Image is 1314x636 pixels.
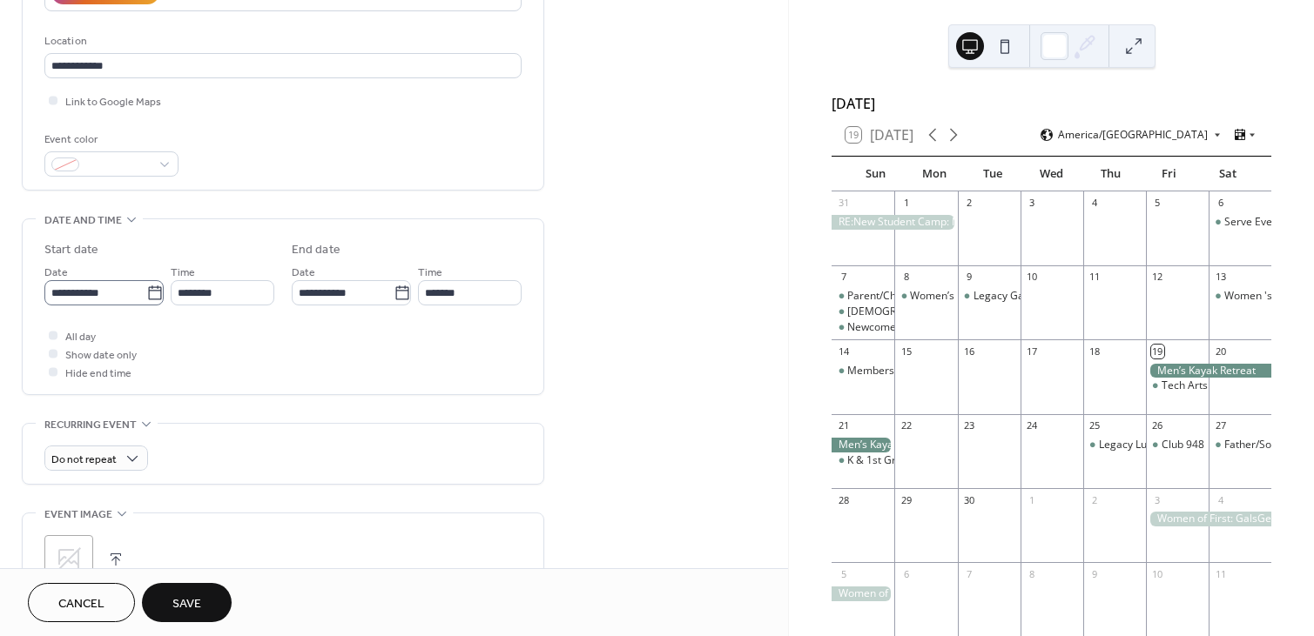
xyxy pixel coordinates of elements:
div: 14 [837,345,850,358]
span: America/[GEOGRAPHIC_DATA] [1058,130,1208,140]
div: 16 [963,345,976,358]
div: Women 's Bible Journaling Workshop [1209,289,1271,304]
div: 8 [1026,567,1039,580]
div: Membership Workshop [847,364,960,378]
span: Link to Google Maps [65,93,161,111]
div: Sat [1198,157,1257,191]
span: Date and time [44,211,122,230]
span: Cancel [58,595,104,613]
div: Parent/Child Dedication [832,289,894,304]
button: Save [142,583,232,622]
div: ; [44,535,93,584]
div: 1 [900,197,913,210]
div: Start date [44,241,98,259]
div: 6 [900,567,913,580]
div: Event color [44,131,175,149]
div: 9 [1088,567,1102,580]
div: K & 1st Grade Pizza Party [847,453,970,468]
span: Time [171,264,195,282]
div: 26 [1151,419,1164,432]
div: RE:New Student Camp: Mission Possible [832,215,957,230]
div: 3 [1151,493,1164,506]
div: Women of First: GalsGetaway [1146,512,1271,526]
div: End date [292,241,340,259]
div: 23 [963,419,976,432]
div: Men’s Kayak Retreat [1146,364,1271,378]
span: Time [418,264,442,282]
div: Legacy Game Time [958,289,1021,304]
span: Date [44,264,68,282]
div: 5 [1151,197,1164,210]
div: Mon [905,157,964,191]
div: 18 [1088,345,1102,358]
div: 24 [1026,419,1039,432]
div: 1 [1026,493,1039,506]
div: Baptism Sunday [832,305,894,319]
div: 20 [1214,345,1227,358]
div: 29 [900,493,913,506]
div: 10 [1151,567,1164,580]
div: Serve Event: Turning Hunger Into Hope [1209,215,1271,230]
div: 25 [1088,419,1102,432]
div: 11 [1088,271,1102,284]
div: Newcomer’s Lunch [832,320,894,335]
div: 11 [1214,567,1227,580]
div: 21 [837,419,850,432]
div: 30 [963,493,976,506]
div: Wed [1022,157,1082,191]
div: Legacy Game Time [974,289,1067,304]
div: Tech Arts Team Open House [1162,378,1301,393]
div: Club 948 [1162,438,1204,452]
div: 4 [1214,493,1227,506]
span: Hide end time [65,365,131,383]
div: Tue [963,157,1022,191]
div: 13 [1214,271,1227,284]
div: 3 [1026,197,1039,210]
div: 2 [1088,493,1102,506]
div: Club 948 [1146,438,1209,452]
button: Cancel [28,583,135,622]
div: Tech Arts Team Open House [1146,378,1209,393]
div: Fri [1140,157,1199,191]
span: Show date only [65,346,137,365]
div: Thu [1081,157,1140,191]
div: Men’s Kayak Retreat [832,438,894,452]
div: 10 [1026,271,1039,284]
span: Date [292,264,315,282]
div: Women of First: GalsGetaway [832,586,894,601]
div: 5 [837,567,850,580]
div: 19 [1151,345,1164,358]
div: [DATE] [832,93,1271,114]
div: 7 [837,271,850,284]
div: 15 [900,345,913,358]
div: Women’s BINGO [894,289,957,304]
div: 4 [1088,197,1102,210]
div: Parent/Child Dedication [847,289,962,304]
div: K & 1st Grade Pizza Party [832,453,894,468]
span: Do not repeat [51,450,117,470]
div: 17 [1026,345,1039,358]
div: 9 [963,271,976,284]
div: 27 [1214,419,1227,432]
div: 8 [900,271,913,284]
div: [DEMOGRAPHIC_DATA] [DATE] [847,305,999,319]
span: Recurring event [44,416,137,434]
span: Save [172,595,201,613]
div: 28 [837,493,850,506]
div: 31 [837,197,850,210]
div: 7 [963,567,976,580]
div: Legacy Lunch [1099,438,1164,452]
span: All day [65,328,96,346]
div: Father/Son Pure Adventure [1209,438,1271,452]
div: Newcomer’s Lunch [847,320,939,335]
div: 22 [900,419,913,432]
div: Location [44,32,518,50]
div: 2 [963,197,976,210]
div: Sun [846,157,905,191]
div: Women’s BINGO [910,289,990,304]
div: 6 [1214,197,1227,210]
div: Membership Workshop [832,364,894,378]
span: Event image [44,505,112,524]
div: Legacy Lunch [1083,438,1146,452]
